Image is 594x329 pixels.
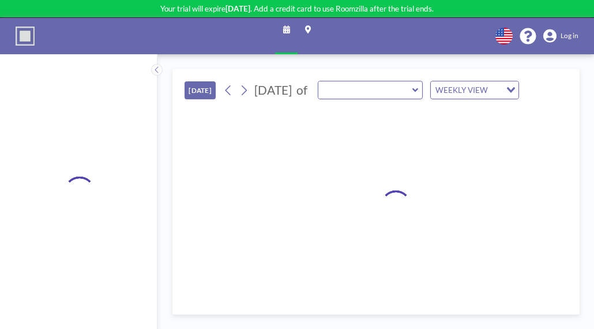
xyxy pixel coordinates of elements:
[543,29,578,43] a: Log in
[254,83,292,97] span: [DATE]
[296,83,307,98] span: of
[431,81,518,99] div: Search for option
[225,4,250,13] b: [DATE]
[433,84,490,96] span: WEEKLY VIEW
[16,27,35,46] img: organization-logo
[185,81,216,99] button: [DATE]
[491,84,499,96] input: Search for option
[561,32,578,40] span: Log in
